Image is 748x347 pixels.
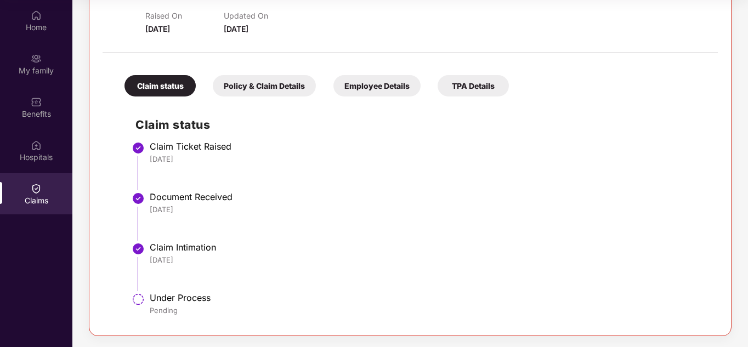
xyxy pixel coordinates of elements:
div: Claim Intimation [150,242,707,253]
div: [DATE] [150,255,707,265]
img: svg+xml;base64,PHN2ZyBpZD0iU3RlcC1Eb25lLTMyeDMyIiB4bWxucz0iaHR0cDovL3d3dy53My5vcmcvMjAwMC9zdmciIH... [132,242,145,255]
img: svg+xml;base64,PHN2ZyBpZD0iU3RlcC1QZW5kaW5nLTMyeDMyIiB4bWxucz0iaHR0cDovL3d3dy53My5vcmcvMjAwMC9zdm... [132,293,145,306]
img: svg+xml;base64,PHN2ZyBpZD0iU3RlcC1Eb25lLTMyeDMyIiB4bWxucz0iaHR0cDovL3d3dy53My5vcmcvMjAwMC9zdmciIH... [132,192,145,205]
div: Claim Ticket Raised [150,141,707,152]
div: Pending [150,305,707,315]
div: Claim status [124,75,196,96]
img: svg+xml;base64,PHN2ZyBpZD0iU3RlcC1Eb25lLTMyeDMyIiB4bWxucz0iaHR0cDovL3d3dy53My5vcmcvMjAwMC9zdmciIH... [132,141,145,155]
img: svg+xml;base64,PHN2ZyBpZD0iQmVuZWZpdHMiIHhtbG5zPSJodHRwOi8vd3d3LnczLm9yZy8yMDAwL3N2ZyIgd2lkdGg9Ij... [31,96,42,107]
div: Policy & Claim Details [213,75,316,96]
p: Raised On [145,11,224,20]
div: [DATE] [150,154,707,164]
span: [DATE] [224,24,248,33]
img: svg+xml;base64,PHN2ZyBpZD0iSG9tZSIgeG1sbnM9Imh0dHA6Ly93d3cudzMub3JnLzIwMDAvc3ZnIiB3aWR0aD0iMjAiIG... [31,10,42,21]
div: Employee Details [333,75,421,96]
div: [DATE] [150,204,707,214]
p: Updated On [224,11,302,20]
div: Under Process [150,292,707,303]
div: TPA Details [438,75,509,96]
img: svg+xml;base64,PHN2ZyB3aWR0aD0iMjAiIGhlaWdodD0iMjAiIHZpZXdCb3g9IjAgMCAyMCAyMCIgZmlsbD0ibm9uZSIgeG... [31,53,42,64]
img: svg+xml;base64,PHN2ZyBpZD0iSG9zcGl0YWxzIiB4bWxucz0iaHR0cDovL3d3dy53My5vcmcvMjAwMC9zdmciIHdpZHRoPS... [31,140,42,151]
img: svg+xml;base64,PHN2ZyBpZD0iQ2xhaW0iIHhtbG5zPSJodHRwOi8vd3d3LnczLm9yZy8yMDAwL3N2ZyIgd2lkdGg9IjIwIi... [31,183,42,194]
div: Document Received [150,191,707,202]
span: [DATE] [145,24,170,33]
h2: Claim status [135,116,707,134]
